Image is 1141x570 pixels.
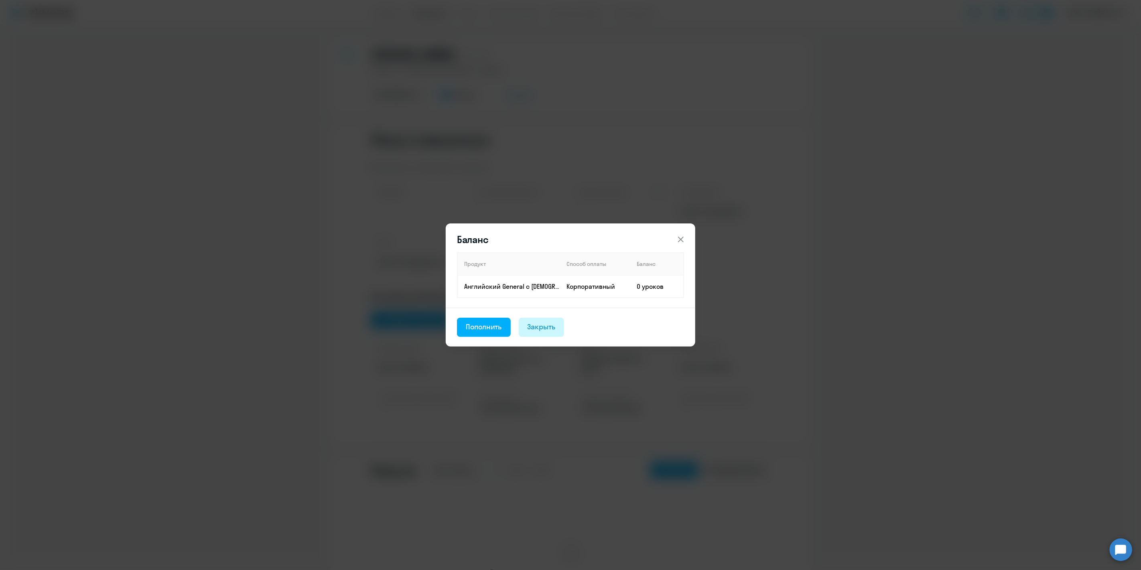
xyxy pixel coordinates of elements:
[560,275,630,298] td: Корпоративный
[630,253,684,275] th: Баланс
[464,282,560,291] p: Английский General с [DEMOGRAPHIC_DATA] преподавателем
[519,318,564,337] button: Закрыть
[446,233,695,246] header: Баланс
[457,253,560,275] th: Продукт
[630,275,684,298] td: 0 уроков
[466,322,502,332] div: Пополнить
[528,322,556,332] div: Закрыть
[560,253,630,275] th: Способ оплаты
[457,318,511,337] button: Пополнить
